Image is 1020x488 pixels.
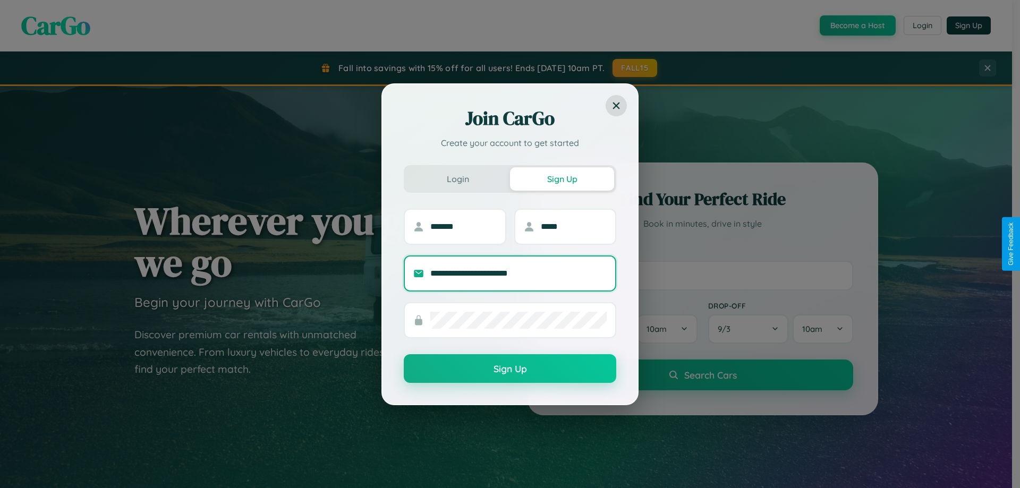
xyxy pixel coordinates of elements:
div: Give Feedback [1007,222,1015,266]
p: Create your account to get started [404,136,616,149]
button: Sign Up [510,167,614,191]
h2: Join CarGo [404,106,616,131]
button: Sign Up [404,354,616,383]
button: Login [406,167,510,191]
